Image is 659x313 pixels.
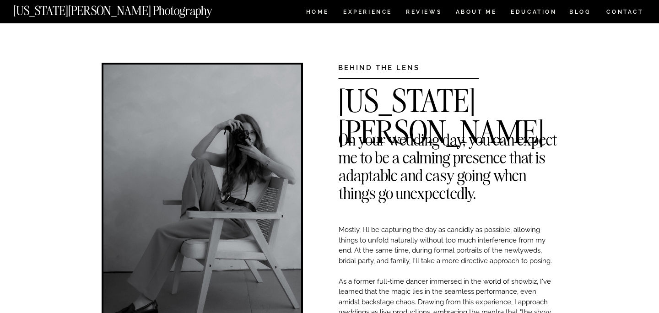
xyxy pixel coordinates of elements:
h3: BEHIND THE LENS [338,63,450,70]
a: ABOUT ME [455,9,497,17]
a: REVIEWS [406,9,440,17]
a: EDUCATION [510,9,558,17]
a: Experience [343,9,391,17]
a: CONTACT [606,7,644,17]
h2: [US_STATE][PERSON_NAME] [338,86,557,99]
h2: On your wedding day, you can expect me to be a calming presence that is adaptable and easy going ... [339,130,557,144]
a: HOME [304,9,330,17]
a: [US_STATE][PERSON_NAME] Photography [13,5,243,12]
a: BLOG [569,9,591,17]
